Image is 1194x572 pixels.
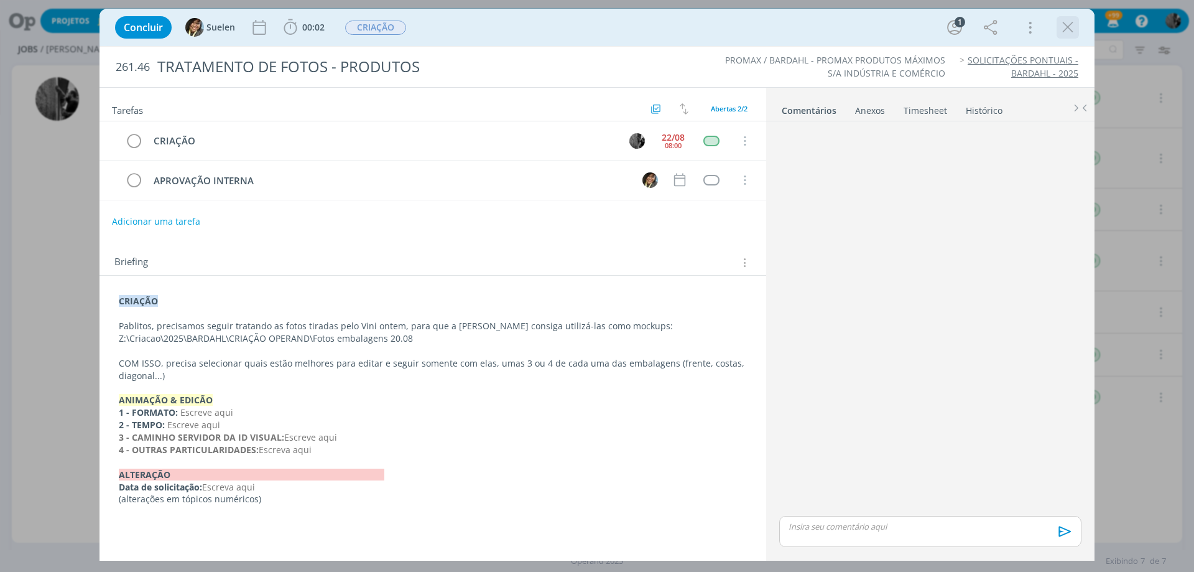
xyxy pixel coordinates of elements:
[302,21,325,33] span: 00:02
[119,481,202,493] strong: Data de solicitação:
[119,431,284,443] strong: 3 - CAMINHO SERVIDOR DA ID VISUAL:
[345,20,407,35] button: CRIAÇÃO
[119,444,259,456] strong: 4 - OUTRAS PARTICULARIDADES:
[112,101,143,116] span: Tarefas
[855,105,885,117] div: Anexos
[148,133,618,149] div: CRIAÇÃO
[629,133,645,149] img: P
[124,22,163,32] span: Concluir
[185,18,204,37] img: S
[284,431,337,443] span: Escreve aqui
[115,16,172,39] button: Concluir
[781,99,837,117] a: Comentários
[259,444,312,456] span: Escreva aqui
[167,419,220,431] span: Escreve aqui
[665,142,682,149] div: 08:00
[642,172,658,188] img: S
[114,255,148,271] span: Briefing
[152,52,672,82] div: TRATAMENTO DE FOTOS - PRODUTOS
[627,131,646,150] button: P
[119,357,747,382] p: COM ISSO, precisa selecionar quais estão melhores para editar e seguir somente com elas, umas 3 o...
[955,17,965,27] div: 1
[711,104,747,113] span: Abertas 2/2
[119,406,178,418] strong: 1 - FORMATO:
[148,173,631,189] div: APROVAÇÃO INTERNA
[119,493,747,505] p: (alterações em tópicos numéricos)
[280,17,328,37] button: 00:02
[680,103,688,115] img: arrow-down-up.svg
[99,9,1094,561] div: dialog
[116,60,150,74] span: 261.46
[202,481,255,493] span: Escreva aqui
[641,171,659,189] button: S
[111,210,201,233] button: Adicionar uma tarefa
[662,133,685,142] div: 22/08
[119,469,384,481] strong: ALTERAÇÃO
[119,295,158,307] strong: CRIAÇÃO
[185,18,235,37] button: SSuelen
[968,54,1078,78] a: SOLICITAÇÕES PONTUAIS - BARDAHL - 2025
[119,394,213,406] strong: ANIMAÇÃO & EDICÃO
[725,54,945,78] a: PROMAX / BARDAHL - PROMAX PRODUTOS MÁXIMOS S/A INDÚSTRIA E COMÉRCIO
[206,23,235,32] span: Suelen
[180,406,233,418] span: Escreve aqui
[945,17,965,37] button: 1
[119,320,747,345] p: Pablitos, precisamos seguir tratando as fotos tiradas pelo Vini ontem, para que a [PERSON_NAME] c...
[903,99,948,117] a: Timesheet
[345,21,406,35] span: CRIAÇÃO
[965,99,1003,117] a: Histórico
[119,419,165,431] strong: 2 - TEMPO:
